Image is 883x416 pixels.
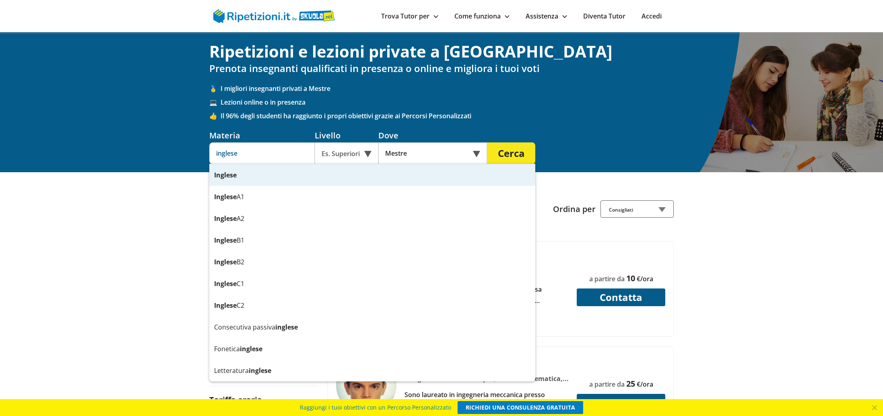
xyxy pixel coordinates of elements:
div: C2 [209,294,535,316]
strong: Inglese [214,279,237,288]
input: Es. Indirizzo o CAP [378,142,476,164]
span: Il 96% degli studenti ha raggiunto i propri obiettivi grazie ai Percorsi Personalizzati [221,111,674,120]
strong: inglese [249,366,271,375]
a: Diventa Tutor [583,12,625,21]
span: I migliori insegnanti privati a Mestre [221,84,674,93]
label: Ordina per [553,204,596,214]
h1: Ripetizioni e lezioni private a [GEOGRAPHIC_DATA] [209,42,674,61]
div: Es. Superiori [315,142,378,164]
span: 👍 [209,111,221,120]
div: Letteratura [209,360,535,381]
span: Lezioni online o in presenza [221,98,674,107]
a: Assistenza [526,12,567,21]
div: Fonetica [209,338,535,360]
span: €/ora [637,274,653,283]
a: Accedi [642,12,662,21]
span: Raggiungi i tuoi obiettivi con un Percorso Personalizzato [300,401,451,414]
img: logo Skuola.net | Ripetizioni.it [213,9,335,23]
span: a partire da [589,274,625,283]
h2: Prenota insegnanti qualificati in presenza o online e migliora i tuoi voti [209,63,674,74]
strong: Inglese [214,214,237,223]
div: A2 [209,208,535,229]
button: Contatta [577,394,665,412]
div: Consecutiva passiva [209,316,535,338]
div: Livello [315,130,378,141]
strong: Inglese [214,192,237,201]
a: RICHIEDI UNA CONSULENZA GRATUITA [458,401,583,414]
span: 25 [626,378,635,389]
button: Cerca [487,142,535,164]
img: tutor a Venezia - Federico [336,355,396,415]
div: Materia [209,130,315,141]
button: Contatta [577,288,665,306]
div: B1 [209,229,535,251]
strong: inglese [240,344,262,353]
div: B2 [209,251,535,273]
strong: Inglese [214,171,237,179]
div: C1 [209,273,535,294]
strong: Inglese [214,236,237,245]
strong: Inglese [214,301,237,310]
a: Trova Tutor per [381,12,438,21]
input: Es. Matematica [209,142,315,164]
span: 💻 [209,98,221,107]
span: a partire da [589,380,625,389]
label: Tariffa oraria [209,394,262,405]
div: A1 [209,186,535,208]
a: Come funziona [454,12,510,21]
strong: Inglese [214,257,237,266]
div: Consigliati [600,200,674,218]
div: Sono laureato in ingegneria meccanica presso l'[GEOGRAPHIC_DATA] e sto per terminare il percorso ... [402,389,572,412]
strong: inglese [275,323,298,332]
span: €/ora [637,380,653,389]
a: logo Skuola.net | Ripetizioni.it [213,11,335,20]
div: Dove [378,130,487,141]
span: 🥇 [209,84,221,93]
span: 10 [626,273,635,284]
